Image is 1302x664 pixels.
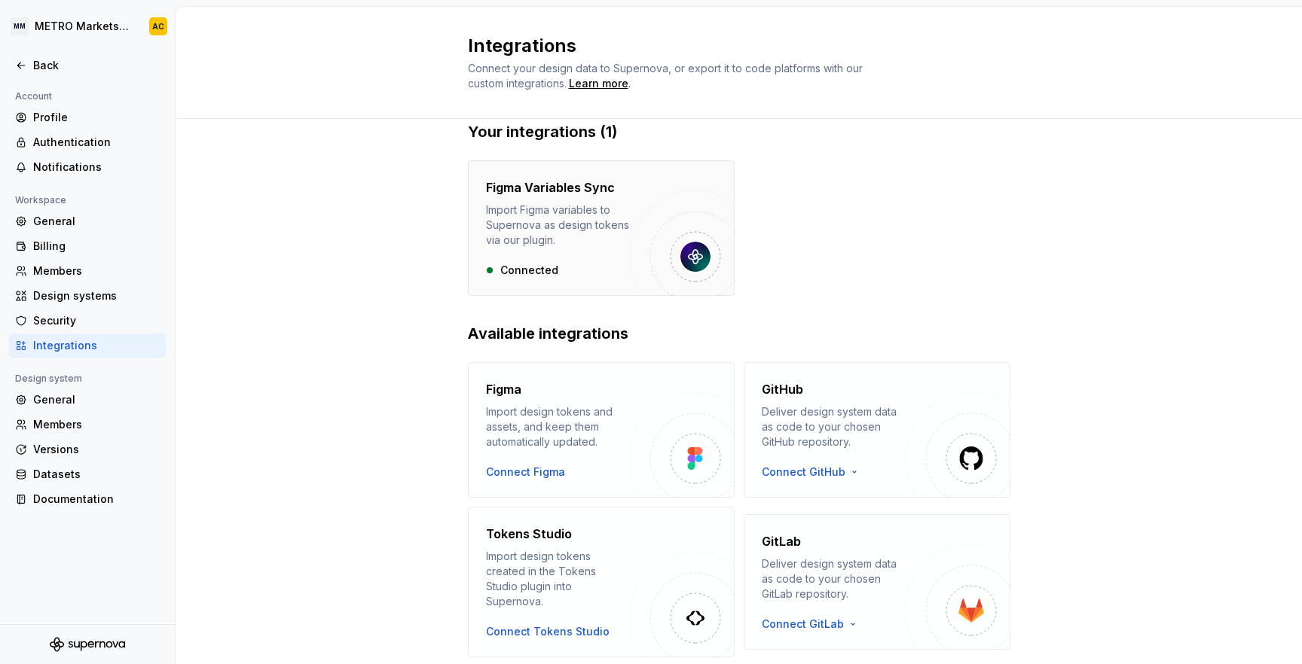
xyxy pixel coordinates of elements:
div: Import design tokens and assets, and keep them automatically updated. [486,404,629,449]
div: Import Figma variables to Supernova as design tokens via our plugin. [486,203,629,248]
button: Connect Tokens Studio [486,624,610,639]
span: Connect GitHub [762,464,845,480]
h2: Integrations [468,34,992,58]
button: GitHubDeliver design system data as code to your chosen GitHub repository.Connect GitHub [744,362,1010,498]
button: Connect GitLab [762,617,865,632]
span: Connect GitLab [762,617,844,632]
a: Back [9,53,166,78]
h4: GitLab [762,532,801,550]
a: Profile [9,105,166,129]
div: Deliver design system data as code to your chosen GitHub repository. [762,404,905,449]
a: General [9,388,166,412]
div: Profile [33,110,160,125]
h4: Tokens Studio [486,525,572,543]
a: Datasets [9,462,166,486]
div: Design system [9,370,88,388]
h2: Available integrations [468,323,1010,344]
div: Versions [33,442,160,457]
a: Documentation [9,487,166,511]
button: FigmaImport design tokens and assets, and keep them automatically updated.Connect Figma [468,362,735,498]
a: Members [9,259,166,283]
div: Notifications [33,160,160,175]
div: Deliver design system data as code to your chosen GitLab repository. [762,556,905,602]
button: MMMETRO Markets Design SystemAC [3,10,172,43]
a: Design systems [9,284,166,308]
div: Import design tokens created in the Tokens Studio plugin into Supernova. [486,549,629,609]
button: Connect GitHub [762,464,866,480]
a: Learn more [569,76,628,91]
div: General [33,392,160,407]
div: Authentication [33,135,160,150]
a: Notifications [9,155,166,179]
a: General [9,209,166,233]
div: Security [33,313,160,328]
div: AC [152,20,164,32]
svg: Supernova Logo [50,637,125,652]
div: Members [33,417,160,432]
a: Billing [9,234,166,258]
div: Workspace [9,191,72,209]
button: Tokens StudioImport design tokens created in the Tokens Studio plugin into Supernova.Connect Toke... [468,507,735,657]
a: Integrations [9,334,166,358]
span: . [567,78,631,90]
div: Members [33,263,160,279]
div: Billing [33,239,160,254]
button: GitLabDeliver design system data as code to your chosen GitLab repository.Connect GitLab [744,507,1010,657]
div: METRO Markets Design System [35,19,131,34]
h4: Figma Variables Sync [486,178,615,196]
div: Design systems [33,288,160,303]
div: Integrations [33,338,160,353]
a: Versions [9,437,166,461]
a: Security [9,309,166,333]
h4: Figma [486,380,521,398]
h4: GitHub [762,380,803,398]
div: Datasets [33,467,160,482]
h2: Your integrations (1) [468,121,1010,142]
button: Connect Figma [486,464,565,480]
div: General [33,214,160,229]
div: Account [9,87,58,105]
div: Back [33,58,160,73]
div: MM [11,17,29,35]
a: Members [9,413,166,437]
div: Documentation [33,492,160,507]
span: Connect your design data to Supernova, or export it to code platforms with our custom integrations. [468,62,866,90]
button: Figma Variables SyncImport Figma variables to Supernova as design tokens via our plugin.Connected [468,160,735,296]
a: Authentication [9,130,166,154]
